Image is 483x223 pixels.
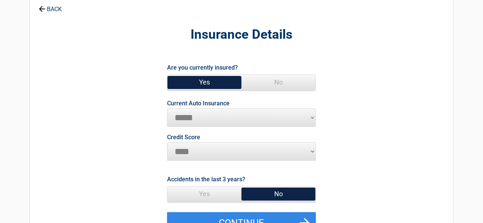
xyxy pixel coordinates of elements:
label: Current Auto Insurance [167,101,230,106]
h2: Insurance Details [71,26,412,44]
span: Yes [167,187,241,201]
label: Credit Score [167,134,200,140]
label: Are you currently insured? [167,63,238,73]
span: No [241,75,316,90]
label: Accidents in the last 3 years? [167,174,245,184]
span: Yes [167,75,241,90]
span: No [241,187,316,201]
